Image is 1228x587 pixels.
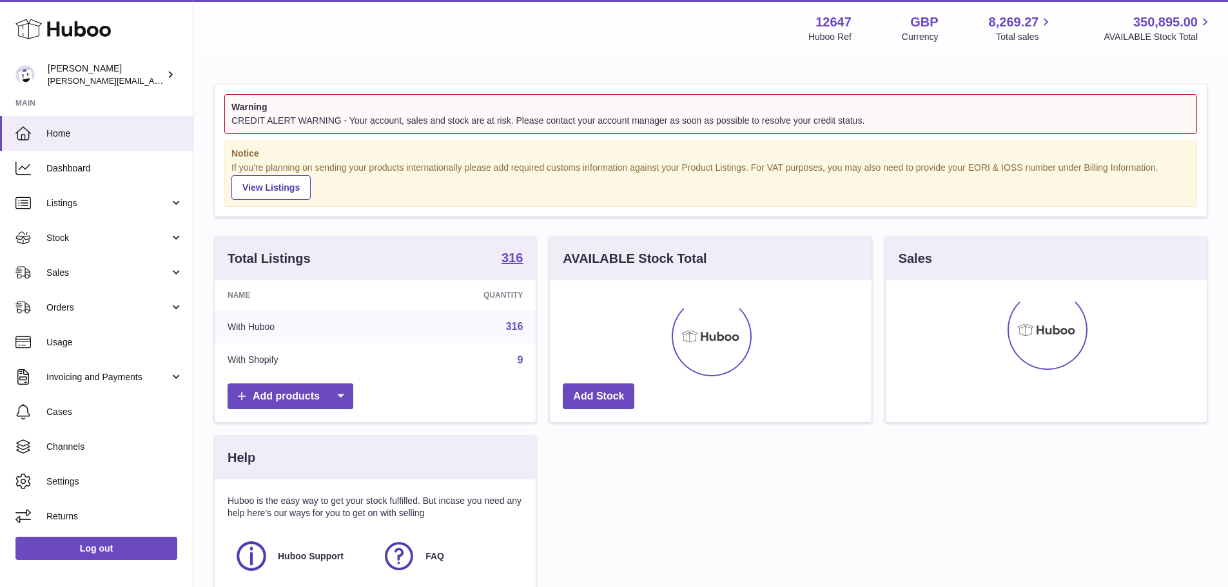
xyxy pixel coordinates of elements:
h3: AVAILABLE Stock Total [563,250,707,267]
th: Name [215,280,388,310]
span: Sales [46,267,170,279]
div: Currency [902,31,939,43]
span: Cases [46,406,183,418]
span: FAQ [425,550,444,563]
span: 350,895.00 [1133,14,1198,31]
a: Add products [228,383,353,410]
span: AVAILABLE Stock Total [1104,31,1213,43]
span: Usage [46,336,183,349]
div: [PERSON_NAME] [48,63,164,87]
td: With Shopify [215,343,388,377]
span: Invoicing and Payments [46,371,170,383]
strong: GBP [910,14,938,31]
div: Huboo Ref [808,31,852,43]
span: Returns [46,510,183,523]
span: Stock [46,232,170,244]
span: 8,269.27 [989,14,1039,31]
td: With Huboo [215,310,388,343]
div: CREDIT ALERT WARNING - Your account, sales and stock are at risk. Please contact your account man... [231,115,1190,127]
div: If you're planning on sending your products internationally please add required customs informati... [231,162,1190,200]
h3: Sales [899,250,932,267]
strong: 12647 [815,14,852,31]
a: 9 [517,354,523,365]
a: 350,895.00 AVAILABLE Stock Total [1104,14,1213,43]
a: 8,269.27 Total sales [989,14,1054,43]
span: Total sales [996,31,1053,43]
strong: Notice [231,148,1190,160]
a: FAQ [382,539,516,573]
a: Huboo Support [234,539,369,573]
a: 316 [506,321,523,332]
span: Listings [46,197,170,209]
h3: Help [228,449,255,467]
h3: Total Listings [228,250,311,267]
span: Orders [46,302,170,314]
span: Home [46,128,183,140]
img: peter@pinter.co.uk [15,65,35,84]
th: Quantity [388,280,536,310]
span: Settings [46,476,183,488]
a: Add Stock [563,383,634,410]
span: Dashboard [46,162,183,175]
span: [PERSON_NAME][EMAIL_ADDRESS][PERSON_NAME][DOMAIN_NAME] [48,75,327,86]
strong: Warning [231,101,1190,113]
span: Channels [46,441,183,453]
a: 316 [502,251,523,267]
strong: 316 [502,251,523,264]
p: Huboo is the easy way to get your stock fulfilled. But incase you need any help here's our ways f... [228,495,523,519]
span: Huboo Support [278,550,344,563]
a: View Listings [231,175,311,200]
a: Log out [15,537,177,560]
